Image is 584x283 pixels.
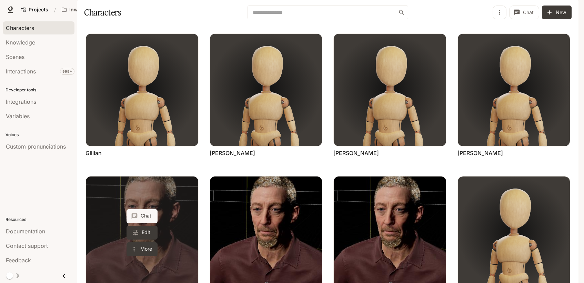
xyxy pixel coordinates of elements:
[127,226,158,240] a: Edit John Smith
[509,6,539,19] button: Chat
[127,242,158,256] button: More actions
[86,34,198,146] img: Gillian
[29,7,48,13] span: Projects
[210,34,322,146] img: Jayne Mitchell
[457,149,503,157] a: [PERSON_NAME]
[542,6,572,19] button: New
[334,34,446,146] img: Jean
[210,149,255,157] a: [PERSON_NAME]
[84,6,121,19] h1: Characters
[127,209,158,223] button: Chat with John Smith
[51,6,59,13] div: /
[458,34,570,146] img: John Gorman
[59,3,119,17] button: All workspaces
[18,3,51,17] a: Go to projects
[333,149,379,157] a: [PERSON_NAME]
[85,149,102,157] a: Gillian
[69,7,108,13] p: Inworld AI Demos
